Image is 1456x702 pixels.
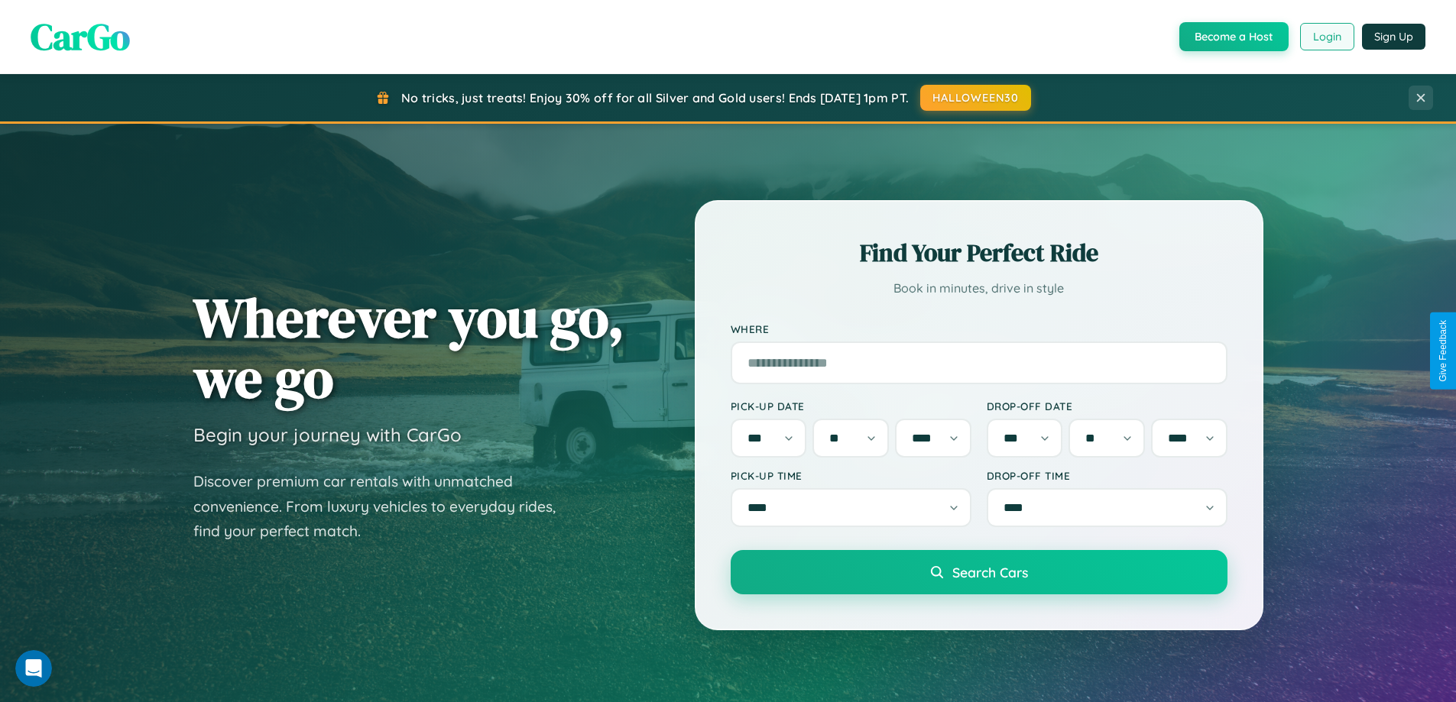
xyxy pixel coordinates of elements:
[987,400,1227,412] label: Drop-off Date
[15,650,52,687] iframe: Intercom live chat
[987,469,1227,482] label: Drop-off Time
[31,11,130,62] span: CarGo
[401,90,909,105] span: No tricks, just treats! Enjoy 30% off for all Silver and Gold users! Ends [DATE] 1pm PT.
[920,85,1031,111] button: HALLOWEEN30
[1300,23,1354,50] button: Login
[193,287,624,408] h1: Wherever you go, we go
[731,277,1227,299] p: Book in minutes, drive in style
[1438,320,1448,382] div: Give Feedback
[731,322,1227,335] label: Where
[952,564,1028,581] span: Search Cars
[731,400,971,412] label: Pick-up Date
[731,550,1227,594] button: Search Cars
[731,236,1227,270] h2: Find Your Perfect Ride
[731,469,971,482] label: Pick-up Time
[1179,22,1289,51] button: Become a Host
[193,423,462,446] h3: Begin your journey with CarGo
[193,469,576,544] p: Discover premium car rentals with unmatched convenience. From luxury vehicles to everyday rides, ...
[1362,24,1425,50] button: Sign Up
